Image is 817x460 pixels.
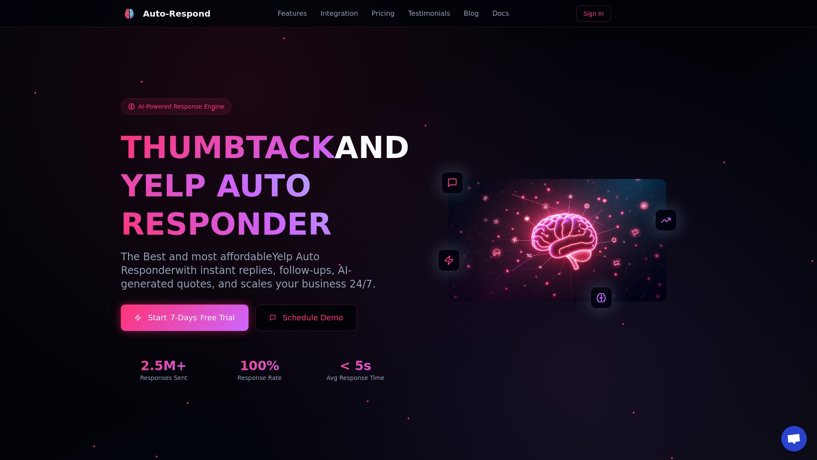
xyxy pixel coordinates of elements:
a: Docs [492,9,509,19]
img: AI Neural Network Brain [448,179,666,302]
div: Avg Response Time [313,374,398,382]
span: THUMBTACK [121,129,334,165]
button: Schedule Demo [255,305,357,331]
a: Sign In [576,6,611,22]
span: Yelp Auto Responder [121,251,320,276]
div: Response Rate [217,374,302,382]
p: The Best and most affordable with instant replies, follow-ups, AI-generated quotes, and scales yo... [121,250,398,291]
a: Blog [464,9,479,19]
span: AND [334,129,409,165]
a: Testimonials [408,9,450,19]
div: 100% [217,358,302,374]
div: Open chat [781,426,807,451]
a: Pricing [371,9,394,19]
h1: YELP AUTO RESPONDER [121,167,398,243]
a: Integration [320,9,358,19]
div: < 5s [313,358,398,374]
div: 2.5M+ [121,358,206,374]
img: Auto-Respond Logo [124,9,134,19]
a: Start7-DaysFree Trial [121,305,249,331]
span: AI-Powered Response Engine [138,102,224,111]
div: Responses Sent [121,374,206,382]
a: Features [277,9,307,19]
span: 7-Days [170,312,197,324]
iframe: Sign in with Google Button [614,5,700,23]
div: Auto-Respond [143,8,211,20]
a: Auto-Respond LogoAuto-Respond [121,5,211,22]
